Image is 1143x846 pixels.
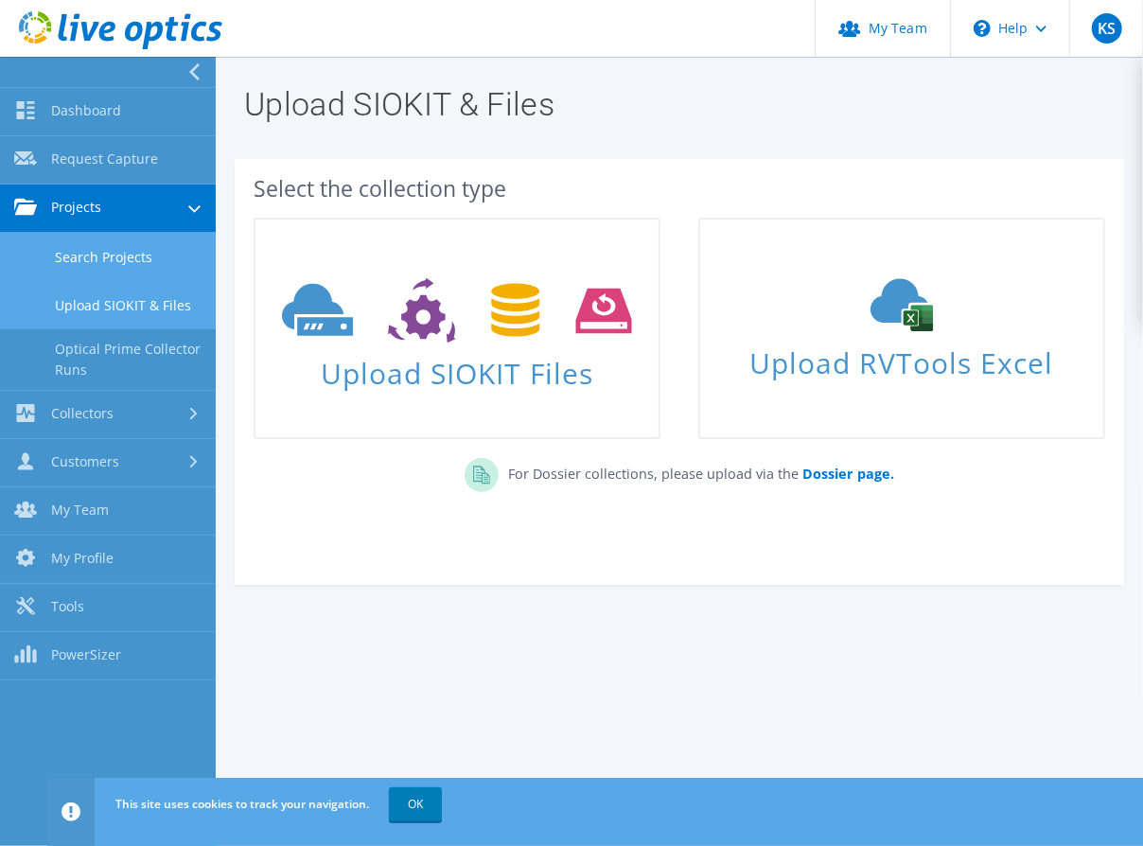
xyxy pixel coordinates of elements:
[499,458,894,485] p: For Dossier collections, please upload via the
[1092,13,1122,44] span: KS
[254,218,660,439] a: Upload SIOKIT Files
[389,787,442,821] a: OK
[698,218,1105,439] a: Upload RVTools Excel
[802,465,894,483] b: Dossier page.
[974,20,991,37] svg: \n
[244,88,1105,120] h1: Upload SIOKIT & Files
[255,347,659,388] span: Upload SIOKIT Files
[115,796,369,812] span: This site uses cookies to track your navigation.
[799,465,894,483] a: Dossier page.
[254,178,1105,199] div: Select the collection type
[700,338,1103,379] span: Upload RVTools Excel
